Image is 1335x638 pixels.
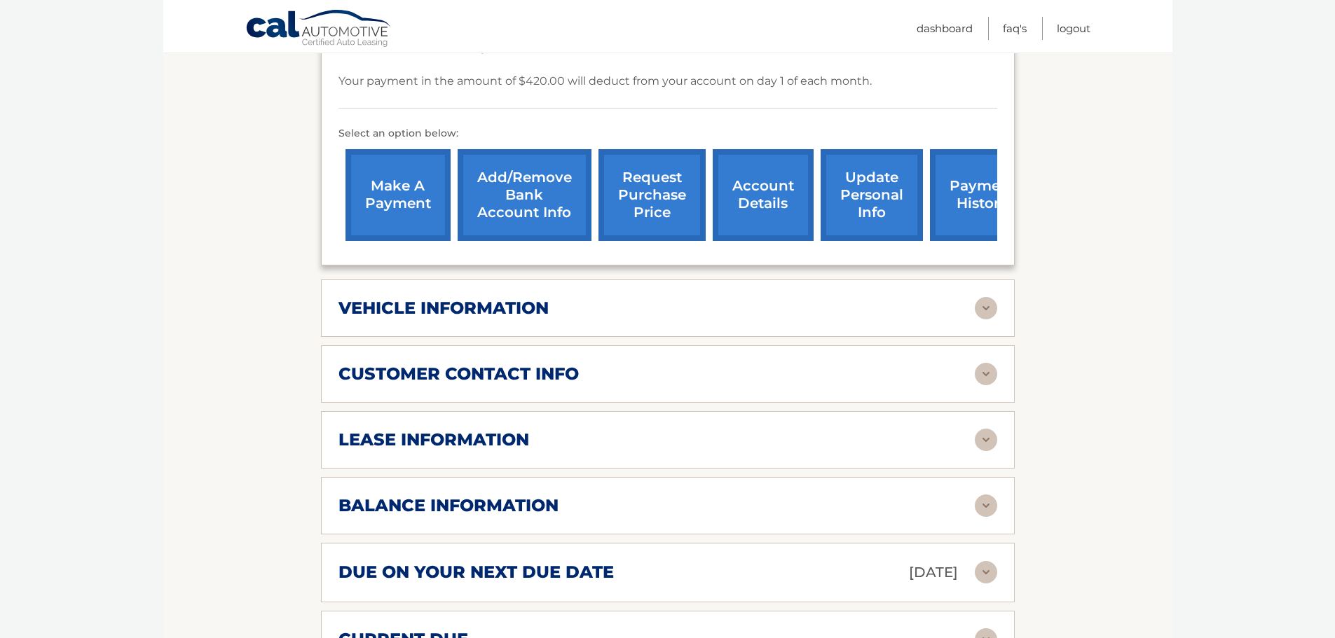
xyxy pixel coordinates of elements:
[975,494,997,517] img: accordion-rest.svg
[975,297,997,319] img: accordion-rest.svg
[338,125,997,142] p: Select an option below:
[975,363,997,385] img: accordion-rest.svg
[338,495,559,516] h2: balance information
[917,17,973,40] a: Dashboard
[930,149,1035,241] a: payment history
[713,149,814,241] a: account details
[975,561,997,583] img: accordion-rest.svg
[338,71,872,91] p: Your payment in the amount of $420.00 will deduct from your account on day 1 of each month.
[598,149,706,241] a: request purchase price
[338,429,529,450] h2: lease information
[359,41,488,54] span: Enrolled For Auto Pay
[338,298,549,319] h2: vehicle information
[245,9,392,50] a: Cal Automotive
[338,562,614,583] h2: due on your next due date
[821,149,923,241] a: update personal info
[338,363,579,384] h2: customer contact info
[909,560,958,585] p: [DATE]
[1003,17,1027,40] a: FAQ's
[345,149,451,241] a: make a payment
[458,149,591,241] a: Add/Remove bank account info
[975,429,997,451] img: accordion-rest.svg
[1057,17,1090,40] a: Logout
